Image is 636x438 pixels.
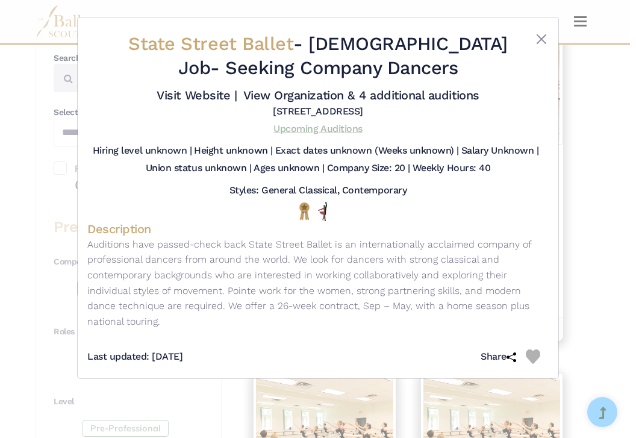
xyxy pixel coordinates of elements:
h4: Description [87,221,549,237]
h5: Share [481,351,526,363]
h5: Ages unknown | [254,162,324,175]
span: State Street Ballet [128,33,293,54]
h5: Exact dates unknown (Weeks unknown) | [275,145,459,157]
p: Auditions have passed-check back State Street Ballet is an internationally acclaimed company of p... [87,237,549,330]
h5: Last updated: [DATE] [87,351,182,363]
a: View Organization & 4 additional auditions [243,88,479,102]
h5: Weekly Hours: 40 [413,162,490,175]
h5: Union status unknown | [146,162,251,175]
h5: Company Size: 20 | [327,162,410,175]
h5: [STREET_ADDRESS] [273,105,363,118]
img: National [297,202,312,221]
img: Heart [526,349,540,364]
img: All [318,202,327,221]
h2: - - Seeking Company Dancers [126,32,510,80]
button: Close [534,32,549,46]
h5: Height unknown | [194,145,272,157]
a: Upcoming Auditions [273,123,362,134]
span: [DEMOGRAPHIC_DATA] Job [178,33,508,78]
h5: Hiring level unknown | [93,145,192,157]
a: Visit Website | [157,88,237,102]
h5: Styles: General Classical, Contemporary [229,184,407,197]
h5: Salary Unknown | [461,145,538,157]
